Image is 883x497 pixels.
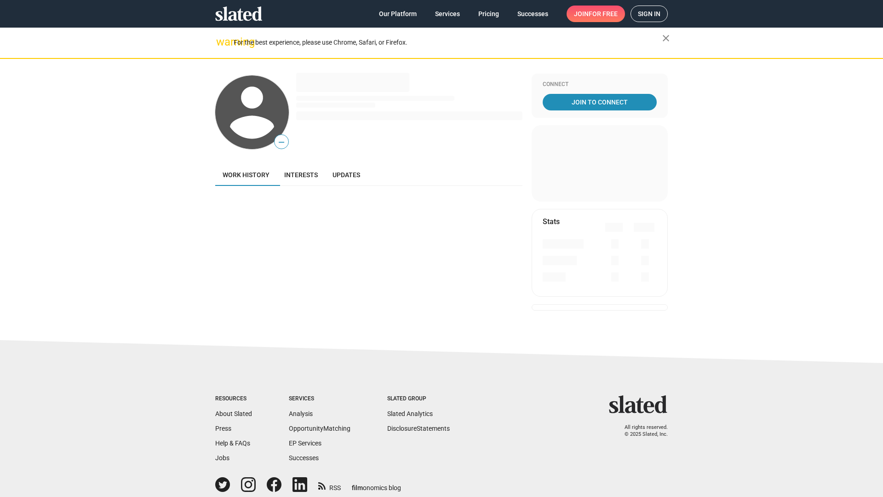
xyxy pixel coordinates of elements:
span: Services [435,6,460,22]
a: Analysis [289,410,313,417]
span: Updates [333,171,360,179]
span: Sign in [638,6,660,22]
div: Connect [543,81,657,88]
a: About Slated [215,410,252,417]
span: Our Platform [379,6,417,22]
div: For the best experience, please use Chrome, Safari, or Firefox. [234,36,662,49]
a: Our Platform [372,6,424,22]
span: film [352,484,363,491]
span: Join [574,6,618,22]
a: Sign in [631,6,668,22]
a: Interests [277,164,325,186]
a: RSS [318,478,341,492]
a: OpportunityMatching [289,425,350,432]
a: Joinfor free [567,6,625,22]
span: for free [589,6,618,22]
a: filmonomics blog [352,476,401,492]
div: Services [289,395,350,403]
span: Work history [223,171,269,179]
a: Updates [325,164,367,186]
span: — [275,136,288,148]
a: Jobs [215,454,229,462]
a: Successes [289,454,319,462]
a: Join To Connect [543,94,657,110]
a: Work history [215,164,277,186]
span: Pricing [478,6,499,22]
div: Resources [215,395,252,403]
span: Successes [517,6,548,22]
a: DisclosureStatements [387,425,450,432]
mat-card-title: Stats [543,217,560,226]
a: Help & FAQs [215,439,250,447]
a: Press [215,425,231,432]
span: Join To Connect [545,94,655,110]
mat-icon: close [660,33,671,44]
a: Pricing [471,6,506,22]
a: Slated Analytics [387,410,433,417]
div: Slated Group [387,395,450,403]
p: All rights reserved. © 2025 Slated, Inc. [615,424,668,438]
a: Services [428,6,467,22]
a: Successes [510,6,556,22]
span: Interests [284,171,318,179]
mat-icon: warning [216,36,227,47]
a: EP Services [289,439,321,447]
